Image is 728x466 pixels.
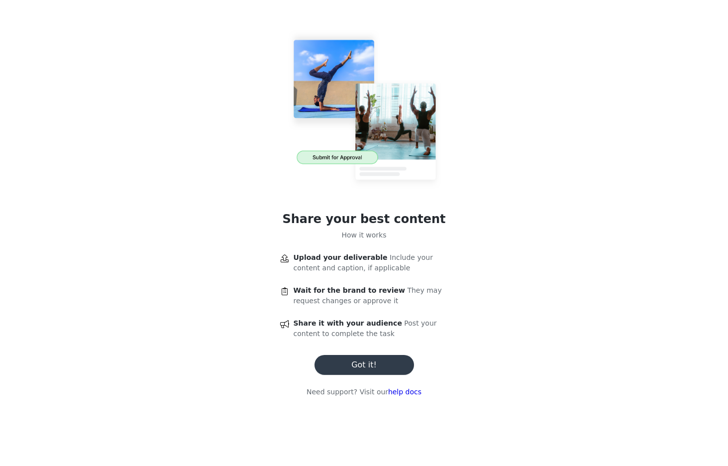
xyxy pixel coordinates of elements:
[282,210,445,228] h1: Share your best content
[388,388,421,396] a: help docs
[277,24,451,198] img: content approval
[307,387,421,397] p: Need support? Visit our
[342,230,387,240] p: How it works
[294,286,405,294] span: Wait for the brand to review
[294,319,437,338] span: Post your content to complete the task
[314,355,414,375] button: Got it!
[294,253,433,272] span: Include your content and caption, if applicable
[294,253,388,261] span: Upload your deliverable
[294,319,402,327] span: Share it with your audience
[294,286,442,305] span: They may request changes or approve it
